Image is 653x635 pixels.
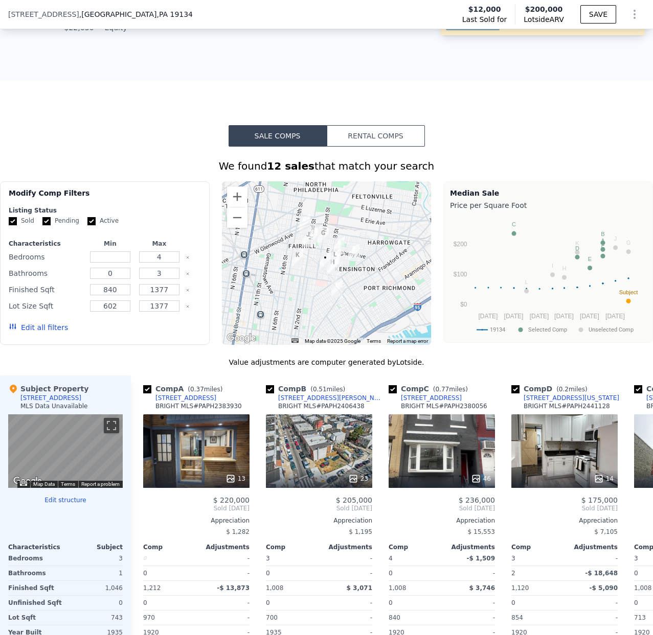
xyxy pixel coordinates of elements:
[266,516,372,525] div: Appreciation
[196,543,250,551] div: Adjustments
[321,596,372,610] div: -
[11,475,44,488] a: Open this area in Google Maps (opens a new window)
[143,566,194,580] div: 0
[567,551,618,566] div: -
[9,206,201,215] div: Listing Status
[42,217,79,225] label: Pending
[348,474,368,484] div: 23
[143,599,147,606] span: 0
[454,241,467,248] text: $200
[552,386,591,393] span: ( miles)
[198,610,250,625] div: -
[565,543,618,551] div: Adjustments
[530,313,549,320] text: [DATE]
[459,496,495,504] span: $ 236,000
[389,384,472,394] div: Comp C
[321,566,372,580] div: -
[143,516,250,525] div: Appreciation
[266,584,283,592] span: 1,008
[389,516,495,525] div: Appreciation
[575,240,579,246] text: K
[9,283,83,297] div: Finished Sqft
[511,543,565,551] div: Comp
[184,386,227,393] span: ( miles)
[186,255,190,260] button: Clear
[429,386,472,393] span: ( miles)
[389,599,393,606] span: 0
[444,596,495,610] div: -
[601,231,604,237] text: B
[524,402,610,410] div: BRIGHT MLS # PAPH2441128
[143,394,216,402] a: [STREET_ADDRESS]
[267,160,314,172] strong: 12 sales
[67,566,123,580] div: 1
[292,250,303,267] div: 2834 N 3rd St
[318,228,329,245] div: 106 E Westmoreland St
[619,289,638,295] text: Subject
[554,313,574,320] text: [DATE]
[450,213,646,340] div: A chart.
[330,248,341,266] div: 354 E Indiana Ave
[605,313,625,320] text: [DATE]
[590,584,618,592] span: -$ 5,090
[468,528,495,535] span: $ 15,553
[321,551,372,566] div: -
[266,504,372,512] span: Sold [DATE]
[389,566,440,580] div: 0
[389,584,406,592] span: 1,008
[227,186,247,207] button: Zoom in
[321,610,372,625] div: -
[9,266,83,280] div: Bathrooms
[389,394,462,402] a: [STREET_ADDRESS]
[266,599,270,606] span: 0
[186,272,190,276] button: Clear
[336,496,372,504] span: $ 205,000
[67,551,123,566] div: 3
[9,250,83,264] div: Bedrooms
[525,279,528,285] text: L
[226,474,245,484] div: 13
[313,386,327,393] span: 0.51
[33,481,55,488] button: Map Data
[143,584,161,592] span: 1,212
[389,614,400,621] span: 840
[266,394,385,402] a: [STREET_ADDRESS][PERSON_NAME]
[266,614,278,621] span: 700
[104,418,119,433] button: Toggle fullscreen view
[278,402,365,410] div: BRIGHT MLS # PAPH2406438
[198,566,250,580] div: -
[580,313,599,320] text: [DATE]
[389,543,442,551] div: Comp
[229,125,327,147] button: Sale Comps
[20,481,27,486] button: Keyboard shortcuts
[61,481,75,487] a: Terms
[594,528,618,535] span: $ 7,105
[8,610,63,625] div: Lot Sqft
[387,338,428,344] a: Report a map error
[266,384,349,394] div: Comp B
[226,528,250,535] span: $ 1,282
[20,402,88,410] div: MLS Data Unavailable
[511,504,618,512] span: Sold [DATE]
[79,9,193,19] span: , [GEOGRAPHIC_DATA]
[156,10,193,18] span: , PA 19134
[401,402,487,410] div: BRIGHT MLS # PAPH2380056
[302,229,313,247] div: 3207 N Philip St
[469,584,495,592] span: $ 3,746
[8,414,123,488] div: Map
[67,596,123,610] div: 0
[562,265,567,271] text: H
[217,584,250,592] span: -$ 13,873
[559,386,569,393] span: 0.2
[186,288,190,292] button: Clear
[348,244,359,261] div: 656 E Clementine St
[186,304,190,309] button: Clear
[8,414,123,488] div: Street View
[468,4,501,14] span: $12,000
[299,214,310,231] div: 3451 N 3rd St
[8,581,63,595] div: Finished Sqft
[198,596,250,610] div: -
[319,543,372,551] div: Adjustments
[462,14,507,25] span: Last Sold for
[511,584,529,592] span: 1,120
